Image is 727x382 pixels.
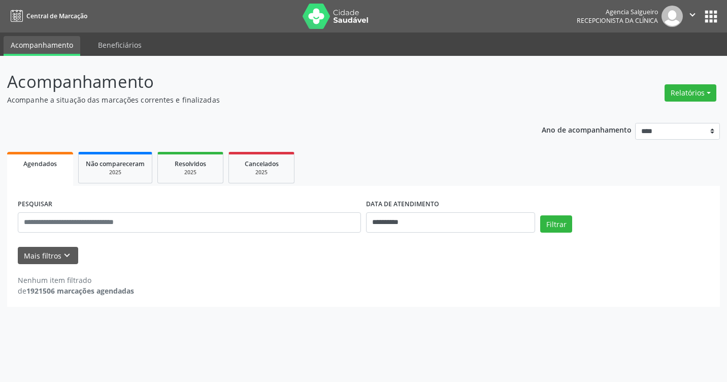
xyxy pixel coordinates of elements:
span: Recepcionista da clínica [577,16,658,25]
label: DATA DE ATENDIMENTO [366,197,439,212]
span: Não compareceram [86,160,145,168]
button: Mais filtroskeyboard_arrow_down [18,247,78,265]
div: Agencia Salgueiro [577,8,658,16]
div: de [18,285,134,296]
span: Cancelados [245,160,279,168]
i: keyboard_arrow_down [61,250,73,261]
button: Relatórios [665,84,716,102]
span: Agendados [23,160,57,168]
button: Filtrar [540,215,572,233]
p: Ano de acompanhamento [542,123,632,136]
div: 2025 [165,169,216,176]
a: Beneficiários [91,36,149,54]
span: Resolvidos [175,160,206,168]
i:  [687,9,698,20]
div: Nenhum item filtrado [18,275,134,285]
a: Acompanhamento [4,36,80,56]
strong: 1921506 marcações agendadas [26,286,134,296]
a: Central de Marcação [7,8,87,24]
div: 2025 [86,169,145,176]
p: Acompanhe a situação das marcações correntes e finalizadas [7,94,506,105]
button:  [683,6,702,27]
span: Central de Marcação [26,12,87,20]
p: Acompanhamento [7,69,506,94]
label: PESQUISAR [18,197,52,212]
div: 2025 [236,169,287,176]
button: apps [702,8,720,25]
img: img [662,6,683,27]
